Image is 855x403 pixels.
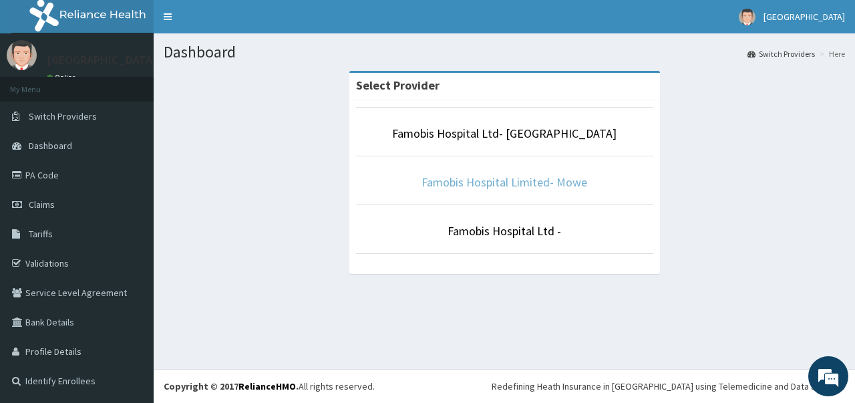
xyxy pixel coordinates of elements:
span: Claims [29,198,55,211]
footer: All rights reserved. [154,369,855,403]
h1: Dashboard [164,43,845,61]
strong: Copyright © 2017 . [164,380,299,392]
img: User Image [739,9,755,25]
span: [GEOGRAPHIC_DATA] [763,11,845,23]
span: Switch Providers [29,110,97,122]
a: Famobis Hospital Ltd- [GEOGRAPHIC_DATA] [392,126,617,141]
span: Dashboard [29,140,72,152]
span: Tariffs [29,228,53,240]
img: User Image [7,40,37,70]
p: [GEOGRAPHIC_DATA] [47,54,157,66]
a: Online [47,73,79,82]
a: Famobis Hospital Limited- Mowe [421,174,587,190]
a: Famobis Hospital Ltd - [448,223,561,239]
a: RelianceHMO [238,380,296,392]
strong: Select Provider [356,78,440,93]
div: Redefining Heath Insurance in [GEOGRAPHIC_DATA] using Telemedicine and Data Science! [492,380,845,393]
li: Here [816,48,845,59]
a: Switch Providers [747,48,815,59]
